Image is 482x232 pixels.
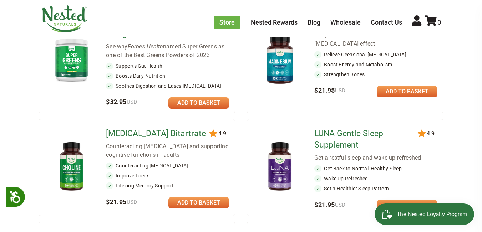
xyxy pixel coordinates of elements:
a: Contact Us [371,19,402,26]
li: Set a Healthier Sleep Pattern [314,185,437,192]
li: Improve Focus [106,172,229,179]
li: Lifelong Memory Support [106,182,229,189]
li: Boosts Daily Nutrition [106,72,229,79]
span: USD [127,199,137,205]
span: USD [335,87,346,94]
span: $32.95 [106,98,137,105]
span: $21.95 [314,87,346,94]
a: Wholesale [330,19,361,26]
img: Choline Bitartrate [50,139,93,194]
div: Get your fill of this crucial mineral with no [MEDICAL_DATA] effect [314,31,437,48]
a: Nested Rewards [251,19,298,26]
a: 0 [425,19,441,26]
span: 0 [437,19,441,26]
img: Nested Naturals [41,5,88,32]
a: [MEDICAL_DATA] Bitartrate [106,128,210,139]
iframe: Button to open loyalty program pop-up [375,203,475,225]
div: See why named Super Greens as one of the Best Greens Powders of 2023 [106,42,229,60]
span: $21.95 [106,198,137,206]
li: Counteracting [MEDICAL_DATA] [106,162,229,169]
li: Relieve Occasional [MEDICAL_DATA] [314,51,437,58]
img: LUNA Gentle Sleep Supplement [259,139,301,194]
li: Strengthen Bones [314,71,437,78]
a: Store [214,16,240,29]
em: Forbes Health [128,43,163,50]
div: Get a restful sleep and wake up refreshed [314,154,437,162]
a: LUNA Gentle Sleep Supplement [314,128,419,151]
li: Get Back to Normal, Healthy Sleep [314,165,437,172]
span: USD [127,99,137,105]
li: Boost Energy and Metabolism [314,61,437,68]
div: Counteracting [MEDICAL_DATA] and supporting cognitive functions in adults [106,142,229,159]
span: $21.95 [314,201,346,208]
li: Wake Up Refreshed [314,175,437,182]
li: Supports Gut Health [106,62,229,69]
a: Blog [308,19,320,26]
span: USD [335,202,346,208]
li: Soothes Digestion and Eases [MEDICAL_DATA] [106,82,229,89]
img: Super Greens - Pineapple Mango [50,35,93,84]
img: Magnesium Glycinate [259,32,301,87]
